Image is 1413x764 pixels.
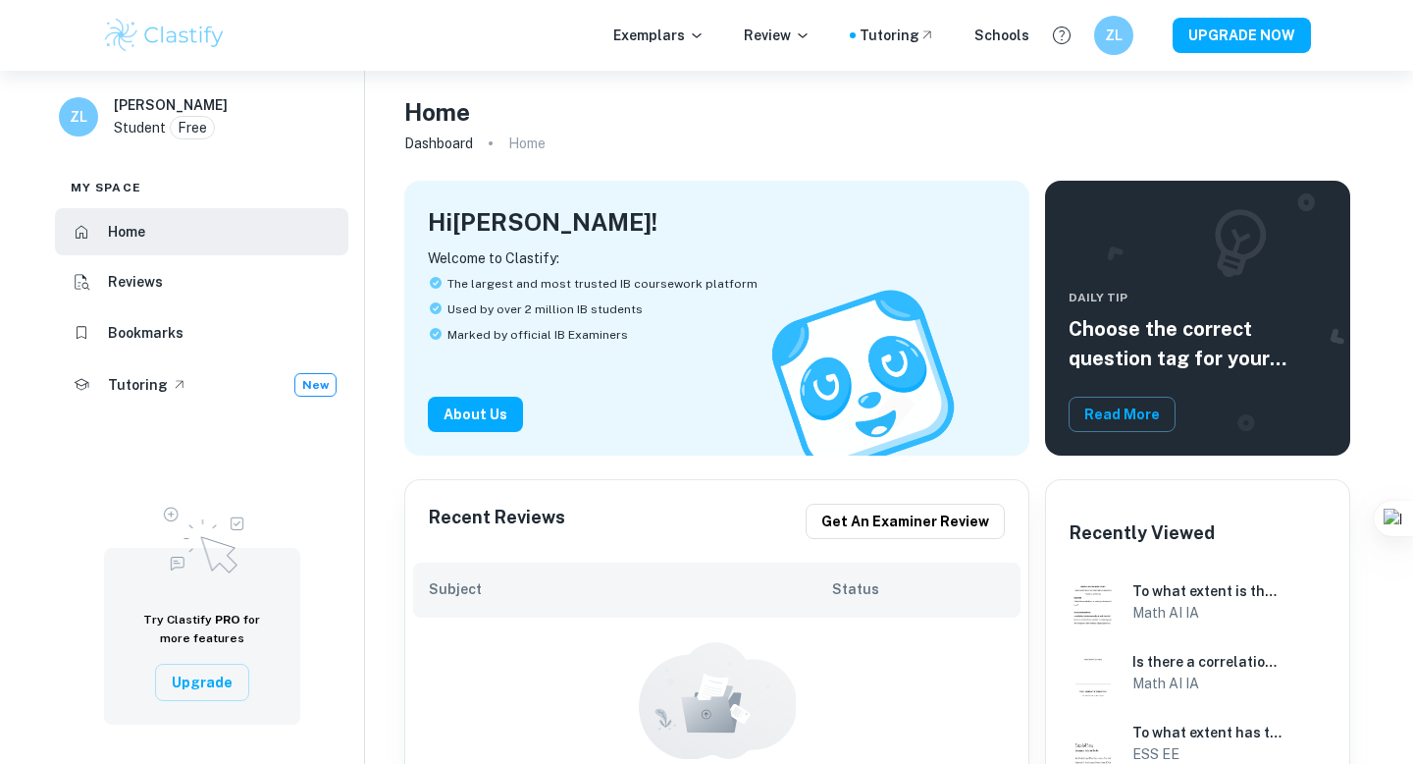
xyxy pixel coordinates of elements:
button: Help and Feedback [1045,19,1078,52]
h6: Try Clastify for more features [128,611,277,648]
h6: ZL [68,106,90,128]
span: Daily Tip [1069,289,1327,306]
a: Math AI IA example thumbnail: Is there a correlation between the finanIs there a correlation betw... [1062,641,1334,704]
h6: Recently Viewed [1070,519,1215,547]
h6: Subject [429,578,832,600]
h4: Hi [PERSON_NAME] ! [428,204,657,240]
h6: To what extent has the total usage of electric vehicles (EVs) affected the level of carbon dioxid... [1132,722,1282,743]
img: Upgrade to Pro [153,495,251,579]
img: Clastify logo [102,16,227,55]
h6: Tutoring [108,374,168,396]
span: My space [71,179,141,196]
p: Home [508,133,546,154]
h6: Bookmarks [108,322,183,344]
button: Read More [1069,397,1176,432]
p: Student [114,117,166,138]
a: Dashboard [404,130,473,157]
button: Upgrade [155,664,249,701]
p: Free [178,117,207,138]
p: Exemplars [613,25,705,46]
h6: Home [108,221,145,243]
h4: Home [404,94,470,130]
button: About Us [428,397,523,432]
h6: Math AI IA [1132,602,1282,624]
h6: Recent Reviews [429,504,565,539]
a: Bookmarks [55,309,348,356]
h6: Math AI IA [1132,673,1282,694]
p: Welcome to Clastify: [428,247,1006,269]
h6: Status [832,578,1005,600]
h6: Is there a correlation between the financial literacy level of my school's international students... [1132,651,1282,673]
span: PRO [215,613,240,627]
button: ZL [1094,16,1133,55]
span: New [295,376,336,394]
span: Marked by official IB Examiners [447,326,628,344]
a: Reviews [55,259,348,306]
span: The largest and most trusted IB coursework platform [447,275,758,293]
span: Used by over 2 million IB students [447,300,643,318]
h5: Choose the correct question tag for your coursework [1069,314,1327,373]
button: UPGRADE NOW [1173,18,1311,53]
h6: [PERSON_NAME] [114,94,228,116]
img: Math AI IA example thumbnail: To what extent is there a correlation be [1070,578,1117,626]
a: Home [55,208,348,255]
button: Get an examiner review [806,504,1005,539]
p: Review [744,25,811,46]
a: Math AI IA example thumbnail: To what extent is there a correlation beTo what extent is there a c... [1062,571,1334,633]
h6: To what extent is there a correlation between crime rate and poverty rate for countries around th... [1132,580,1282,602]
h6: ZL [1103,25,1125,46]
h6: Reviews [108,271,163,293]
a: TutoringNew [55,360,348,409]
a: Tutoring [860,25,935,46]
a: Schools [974,25,1029,46]
img: Math AI IA example thumbnail: Is there a correlation between the finan [1070,649,1117,696]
